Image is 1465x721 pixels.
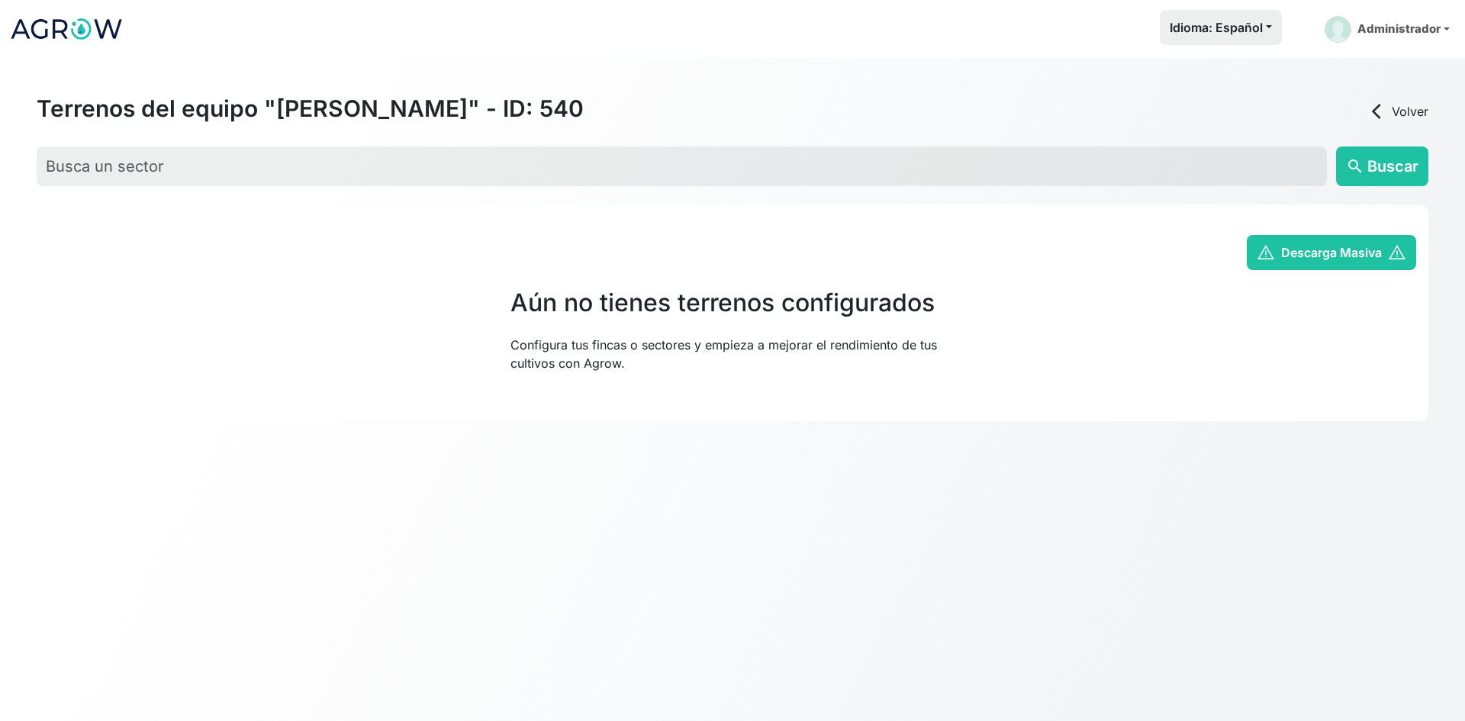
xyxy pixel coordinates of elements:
[1160,10,1282,45] button: Idioma: Español
[37,95,584,122] h2: Terrenos del equipo "[PERSON_NAME]" - ID: 540
[1257,243,1275,262] span: warning
[1367,102,1428,121] a: arrow_back_iosVolver
[1388,243,1406,262] span: warning
[1318,10,1456,49] a: Administrador
[1325,16,1351,43] img: admin-picture
[510,336,954,372] p: Configura tus fincas o sectores y empieza a mejorar el rendimiento de tus cultivos con Agrow.
[9,10,124,48] img: Logo
[1367,102,1386,121] span: arrow_back_ios
[1247,235,1416,270] button: warningDescarga Masivawarning
[510,288,954,317] h2: Aún no tienes terrenos configurados
[1367,155,1418,178] span: Buscar
[1336,146,1428,186] button: searchBuscar
[37,146,1327,186] input: Busca un sector
[1346,157,1364,175] span: search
